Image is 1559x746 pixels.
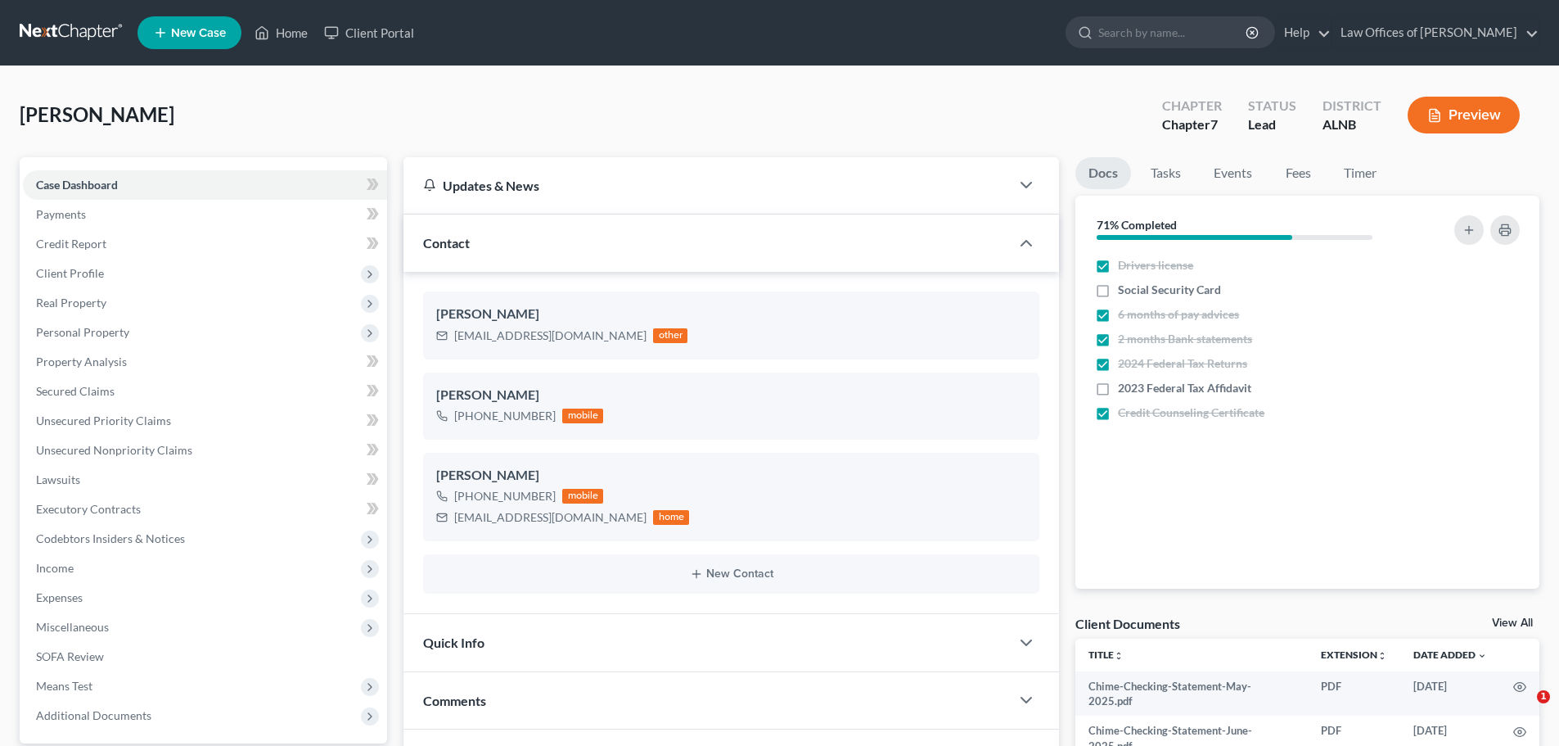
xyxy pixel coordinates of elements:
div: home [653,510,689,525]
span: Contact [423,235,470,251]
a: Tasks [1138,157,1194,189]
a: View All [1492,617,1533,629]
span: Unsecured Priority Claims [36,414,171,427]
span: Quick Info [423,635,484,650]
div: other [653,328,687,343]
a: Titleunfold_more [1088,649,1124,661]
a: Fees [1272,157,1324,189]
span: Drivers license [1118,257,1193,274]
a: Payments [23,200,387,229]
a: Lawsuits [23,465,387,495]
span: 1 [1537,690,1550,703]
span: Lawsuits [36,472,80,486]
a: Events [1201,157,1265,189]
div: Lead [1248,115,1296,134]
span: Credit Report [36,237,106,251]
div: Chapter [1162,97,1222,115]
span: Income [36,561,74,575]
span: 2023 Federal Tax Affidavit [1118,380,1251,396]
span: Executory Contracts [36,502,141,516]
span: Social Security Card [1118,282,1221,298]
div: mobile [562,489,603,504]
a: Executory Contracts [23,495,387,524]
span: Case Dashboard [36,178,118,192]
span: Client Profile [36,266,104,280]
span: Codebtors Insiders & Notices [36,531,185,545]
div: [PERSON_NAME] [436,466,1026,486]
a: SOFA Review [23,642,387,671]
span: 6 months of pay advices [1118,306,1239,323]
a: Credit Report [23,229,387,259]
div: [EMAIL_ADDRESS][DOMAIN_NAME] [454,509,647,526]
i: unfold_more [1377,651,1387,661]
span: Unsecured Nonpriority Claims [36,443,192,457]
span: Additional Documents [36,708,151,722]
span: Real Property [36,296,106,310]
strong: 71% Completed [1097,218,1177,232]
td: PDF [1308,671,1400,717]
span: 7 [1210,116,1218,132]
span: New Case [171,27,226,39]
a: Help [1276,18,1331,47]
span: SOFA Review [36,649,104,663]
a: Timer [1331,157,1390,189]
span: Credit Counseling Certificate [1118,405,1264,421]
span: [PERSON_NAME] [20,102,174,126]
a: Unsecured Priority Claims [23,406,387,436]
span: Means Test [36,679,92,693]
span: Payments [36,207,86,221]
td: [DATE] [1400,671,1500,717]
a: Home [246,18,316,47]
a: Secured Claims [23,377,387,406]
span: Secured Claims [36,384,115,398]
a: Property Analysis [23,347,387,377]
div: [PERSON_NAME] [436,305,1026,324]
i: unfold_more [1114,651,1124,661]
div: Updates & News [423,177,990,194]
div: Chapter [1162,115,1222,134]
div: mobile [562,409,603,423]
span: Personal Property [36,325,129,339]
div: [EMAIL_ADDRESS][DOMAIN_NAME] [454,328,647,344]
div: Status [1248,97,1296,115]
a: Law Offices of [PERSON_NAME] [1332,18,1539,47]
div: [PHONE_NUMBER] [454,408,556,424]
input: Search by name... [1098,17,1248,47]
a: Extensionunfold_more [1321,649,1387,661]
span: Comments [423,693,486,708]
a: Docs [1075,157,1131,189]
iframe: Intercom live chat [1503,690,1543,730]
td: Chime-Checking-Statement-May-2025.pdf [1075,671,1308,717]
a: Unsecured Nonpriority Claims [23,436,387,465]
span: Property Analysis [36,355,127,368]
div: Client Documents [1075,615,1180,632]
span: Miscellaneous [36,620,109,634]
button: New Contact [436,567,1026,581]
a: Case Dashboard [23,170,387,200]
div: ALNB [1322,115,1381,134]
span: 2 months Bank statements [1118,331,1252,347]
div: [PERSON_NAME] [436,386,1026,405]
a: Client Portal [316,18,422,47]
span: Expenses [36,590,83,604]
button: Preview [1408,97,1520,133]
div: [PHONE_NUMBER] [454,488,556,504]
a: Date Added expand_more [1413,649,1487,661]
span: 2024 Federal Tax Returns [1118,355,1247,372]
i: expand_more [1477,651,1487,661]
div: District [1322,97,1381,115]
